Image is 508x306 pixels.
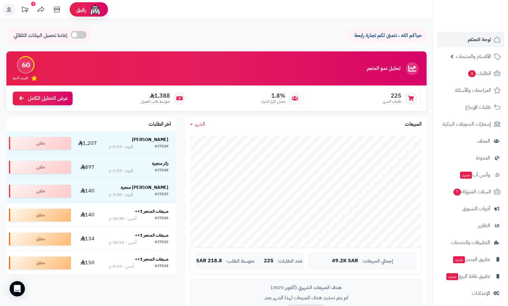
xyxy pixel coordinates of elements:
a: عرض التحليل الكامل [13,92,73,105]
span: جديد [460,172,472,179]
span: التطبيقات والخدمات [451,238,490,247]
span: 3 [468,70,476,77]
span: وآتس آب [459,170,490,179]
td: 140 [73,179,102,203]
div: معلق [9,233,71,245]
span: متوسط طلب العميل [141,99,170,104]
td: 897 [73,155,102,179]
span: تقييم النمو [13,75,28,81]
h3: المبيعات [405,122,422,127]
div: #27536 [155,215,168,222]
a: الشهر [190,121,205,128]
span: عرض التحليل الكامل [28,95,68,102]
a: المدونة [437,150,504,166]
div: #27537 [155,191,168,198]
span: 1.8% [261,92,285,99]
span: عدد الطلبات: [277,258,303,264]
a: الطلبات3 [437,66,504,81]
a: أدوات التسويق [437,201,504,216]
span: | [258,258,260,263]
span: السلات المتروكة [453,187,491,196]
div: 1 [31,2,35,6]
div: #27534 [155,263,168,270]
span: إجمالي المبيعات: [362,258,393,264]
div: أمس - 10:15 م [109,239,136,246]
span: معدل تكرار الشراء [261,99,285,104]
span: المدونة [476,153,490,162]
strong: مبيعات المتجر 1++ [135,208,168,215]
div: أمس - 10:45 م [109,215,136,222]
div: معلق [9,257,71,269]
td: 150 [73,251,102,275]
a: التطبيقات والخدمات [437,235,504,250]
span: الشهر [195,120,205,128]
a: إشعارات التحويلات البنكية [437,116,504,132]
span: 225 [264,258,273,264]
span: جديد [453,256,465,263]
span: تطبيق المتجر [452,255,490,264]
a: لوحة التحكم [437,32,504,47]
img: logo-2.png [465,17,502,31]
p: حياكم الله ، نتمنى لكم تجارة رابحة [351,32,422,39]
div: اليوم - 3:28 م [109,191,133,198]
span: 1,388 [141,92,170,99]
h3: تحليل نمو المتجر [367,66,400,71]
span: طلبات الشهر [383,99,401,104]
h3: آخر الطلبات [149,122,171,127]
div: ملغي [9,161,71,174]
p: لم يتم تحديد هدف للمبيعات لهذا الشهر بعد. [195,294,417,302]
a: تحديثات المنصة [17,3,33,18]
span: إعادة تحميل البيانات التلقائي [14,32,67,39]
span: أدوات التسويق [462,204,490,213]
span: الإعدادات [472,289,490,298]
div: #27539 [155,144,168,150]
a: وآتس آبجديد [437,167,504,183]
span: رفيق [76,6,86,13]
strong: مبيعات المتجر 1++ [135,232,168,239]
span: التقارير [478,221,490,230]
span: لوحة التحكم [468,35,491,44]
span: المراجعات والأسئلة [455,86,491,95]
a: طلبات الإرجاع [437,100,504,115]
img: ai-face.png [89,3,102,16]
div: #27538 [155,168,168,174]
span: 7 [453,189,461,196]
span: تطبيق نقاط البيع [446,272,490,281]
td: 140 [73,203,102,227]
div: معلق [9,209,71,221]
div: اليوم - 3:34 م [109,144,133,150]
div: أمس - 9:29 م [109,263,134,270]
span: طلبات الإرجاع [465,103,491,112]
span: متوسط الطلب: [226,258,255,264]
div: اليوم - 3:29 م [109,168,133,174]
strong: زائر متجرة [152,160,168,167]
span: الطلبات [467,69,491,78]
a: تطبيق نقاط البيعجديد [437,269,504,284]
a: العملاء [437,133,504,149]
a: السلات المتروكة7 [437,184,504,199]
span: العملاء [478,137,490,146]
strong: مبيعات المتجر 1++ [135,256,168,263]
a: الإعدادات [437,286,504,301]
span: إشعارات التحويلات البنكية [443,120,491,129]
div: Open Intercom Messenger [10,281,25,296]
span: 225 [383,92,401,99]
div: هدف المبيعات الشهري (أكتوبر 2025) [195,284,417,291]
span: 218.8 SAR [196,258,222,264]
a: تطبيق المتجرجديد [437,252,504,267]
a: المراجعات والأسئلة [437,83,504,98]
strong: [PERSON_NAME] [132,136,168,143]
td: 1,207 [73,131,102,155]
div: ملغي [9,185,71,198]
span: الأقسام والمنتجات [456,52,491,61]
span: 49.2K SAR [332,258,358,264]
div: ملغي [9,137,71,150]
div: #27535 [155,239,168,246]
a: التقارير [437,218,504,233]
strong: [PERSON_NAME] متجرة [121,184,168,191]
span: جديد [446,273,458,280]
td: 134 [73,227,102,251]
